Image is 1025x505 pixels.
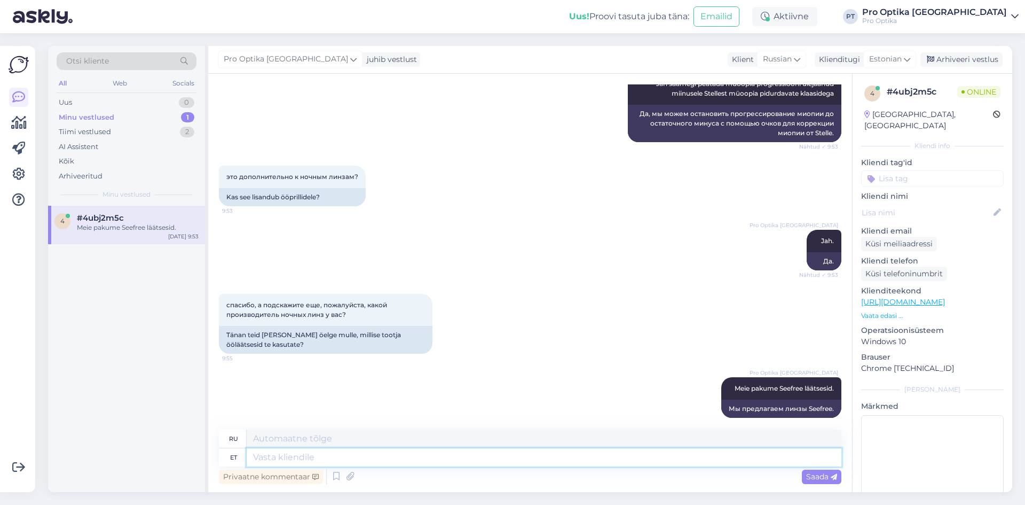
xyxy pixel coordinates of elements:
[66,56,109,67] span: Otsi kliente
[226,173,358,181] span: это дополнительно к ночным линзам?
[861,325,1004,336] p: Operatsioonisüsteem
[798,271,838,279] span: Nähtud ✓ 9:53
[869,53,902,65] span: Estonian
[229,430,238,448] div: ru
[843,9,858,24] div: PT
[57,76,69,90] div: All
[861,385,1004,394] div: [PERSON_NAME]
[224,53,348,65] span: Pro Optika [GEOGRAPHIC_DATA]
[862,17,1007,25] div: Pro Optika
[920,52,1003,67] div: Arhiveeri vestlus
[862,207,991,219] input: Lisa nimi
[219,470,323,484] div: Privaatne kommentaar
[815,54,860,65] div: Klienditugi
[798,418,838,426] span: 9:56
[226,301,389,318] span: спасибо, а подскажите еще, пожалуйста, какой производитель ночных линз у вас?
[861,170,1004,187] input: Lisa tag
[861,255,1004,267] p: Kliendi telefon
[861,336,1004,347] p: Windows 10
[230,448,237,467] div: et
[870,89,874,97] span: 4
[806,472,837,481] span: Saada
[219,188,366,206] div: Kas see lisandub ööprillidele?
[862,8,1007,17] div: Pro Optika [GEOGRAPHIC_DATA]
[59,171,102,182] div: Arhiveeritud
[181,112,194,123] div: 1
[887,86,957,98] div: # 4ubj2m5c
[77,223,199,232] div: Meie pakume Seefree läätsesid.
[821,237,834,245] span: Jah.
[222,207,262,215] span: 9:53
[750,369,838,377] span: Pro Optika [GEOGRAPHIC_DATA]
[721,400,841,418] div: Мы предлагаем линзы Seefree.
[59,112,114,123] div: Minu vestlused
[222,354,262,362] span: 9:55
[693,6,739,27] button: Emailid
[861,352,1004,363] p: Brauser
[861,285,1004,297] p: Klienditeekond
[60,217,65,225] span: 4
[861,297,945,307] a: [URL][DOMAIN_NAME]
[111,76,129,90] div: Web
[9,55,29,75] img: Askly Logo
[752,7,817,26] div: Aktiivne
[864,109,993,131] div: [GEOGRAPHIC_DATA], [GEOGRAPHIC_DATA]
[59,156,74,167] div: Kõik
[861,401,1004,412] p: Märkmed
[569,11,589,21] b: Uus!
[735,384,834,392] span: Meie pakume Seefree läätsesid.
[569,10,689,23] div: Proovi tasuta juba täna:
[862,8,1019,25] a: Pro Optika [GEOGRAPHIC_DATA]Pro Optika
[861,191,1004,202] p: Kliendi nimi
[750,221,838,229] span: Pro Optika [GEOGRAPHIC_DATA]
[59,97,72,108] div: Uus
[168,232,199,240] div: [DATE] 9:53
[102,190,151,199] span: Minu vestlused
[219,326,432,354] div: Tänan teid [PERSON_NAME] öelge mulle, millise tootja ööläätsesid te kasutate?
[362,54,417,65] div: juhib vestlust
[170,76,196,90] div: Socials
[798,143,838,151] span: Nähtud ✓ 9:53
[861,311,1004,321] p: Vaata edasi ...
[628,105,841,142] div: Да, мы можем остановить прогрессирование миопии до остаточного минуса с помощью очков для коррекц...
[957,86,1000,98] span: Online
[728,54,754,65] div: Klient
[763,53,792,65] span: Russian
[861,226,1004,237] p: Kliendi email
[861,141,1004,151] div: Kliendi info
[861,267,947,281] div: Küsi telefoninumbrit
[861,237,937,251] div: Küsi meiliaadressi
[807,252,841,270] div: Да.
[59,127,111,137] div: Tiimi vestlused
[59,142,98,152] div: AI Assistent
[180,127,194,137] div: 2
[861,157,1004,168] p: Kliendi tag'id
[179,97,194,108] div: 0
[77,213,124,223] span: #4ubj2m5c
[861,363,1004,374] p: Chrome [TECHNICAL_ID]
